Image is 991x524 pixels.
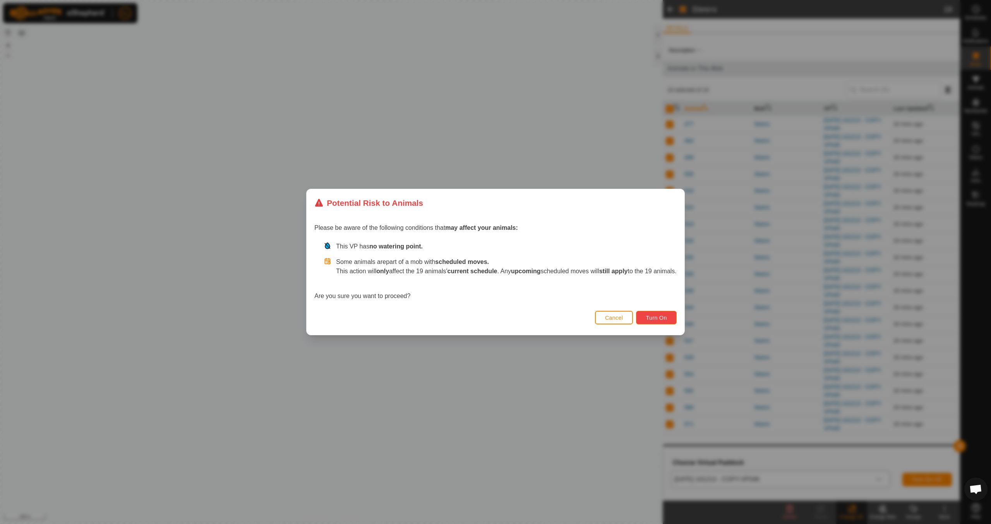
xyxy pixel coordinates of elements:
[964,477,988,501] div: Open chat
[376,268,389,274] strong: only
[314,224,518,231] span: Please be aware of the following conditions that
[595,311,633,324] button: Cancel
[605,315,623,321] span: Cancel
[336,243,423,250] span: This VP has
[445,224,518,231] strong: may affect your animals:
[314,197,423,209] div: Potential Risk to Animals
[511,268,540,274] strong: upcoming
[386,259,489,265] span: part of a mob with
[314,242,677,301] div: Are you sure you want to proceed?
[636,311,676,324] button: Turn On
[646,315,667,321] span: Turn On
[599,268,628,274] strong: still apply
[369,243,423,250] strong: no watering point.
[447,268,497,274] strong: current schedule
[336,267,677,276] p: This action will affect the 19 animals' . Any scheduled moves will to the 19 animals.
[336,257,677,267] p: Some animals are
[435,259,489,265] strong: scheduled moves.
